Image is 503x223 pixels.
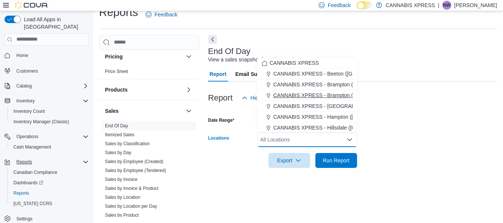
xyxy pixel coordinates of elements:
[13,157,89,166] span: Reports
[105,195,140,200] a: Sales by Location
[10,199,55,208] a: [US_STATE] CCRS
[105,150,131,155] a: Sales by Day
[13,108,45,114] span: Inventory Count
[315,153,357,168] button: Run Report
[323,157,350,164] span: Run Report
[7,117,92,127] button: Inventory Manager (Classic)
[10,117,89,126] span: Inventory Manager (Classic)
[13,66,89,75] span: Customers
[454,1,497,10] p: [PERSON_NAME]
[257,90,357,101] button: CANNABIS XPRESS - Brampton (Veterans Drive)
[105,69,128,74] span: Price Sheet
[16,216,32,222] span: Settings
[257,122,357,133] button: CANNABIS XPRESS - Hillsdale ([GEOGRAPHIC_DATA])
[210,67,226,82] span: Report
[105,212,139,218] span: Sales by Product
[16,68,38,74] span: Customers
[105,132,134,137] a: Itemized Sales
[105,176,137,182] span: Sales by Invoice
[10,117,72,126] a: Inventory Manager (Classic)
[105,150,131,156] span: Sales by Day
[105,168,166,173] a: Sales by Employee (Tendered)
[105,141,150,147] span: Sales by Classification
[10,168,60,177] a: Canadian Compliance
[105,132,134,138] span: Itemized Sales
[105,86,128,93] h3: Products
[328,1,350,9] span: Feedback
[13,119,69,125] span: Inventory Manager (Classic)
[257,58,357,69] button: CANNABIS XPRESS
[184,85,193,94] button: Products
[208,93,233,102] h3: Report
[357,1,372,9] input: Dark Mode
[13,201,52,207] span: [US_STATE] CCRS
[105,123,128,129] span: End Of Day
[1,81,92,91] button: Catalog
[105,141,150,146] a: Sales by Classification
[251,94,290,102] span: Hide Parameters
[105,204,157,209] a: Sales by Location per Day
[347,137,353,143] button: Close list of options
[105,69,128,74] a: Price Sheet
[257,69,357,79] button: CANNABIS XPRESS - Beeton ([GEOGRAPHIC_DATA])
[7,198,92,209] button: [US_STATE] CCRS
[1,50,92,61] button: Home
[13,96,89,105] span: Inventory
[257,101,357,112] button: CANNABIS XPRESS - [GEOGRAPHIC_DATA] ([GEOGRAPHIC_DATA])
[13,67,41,76] a: Customers
[105,86,183,93] button: Products
[10,168,89,177] span: Canadian Compliance
[16,159,32,165] span: Reports
[10,189,89,198] span: Reports
[16,98,35,104] span: Inventory
[10,143,89,152] span: Cash Management
[99,5,138,20] h1: Reports
[16,134,38,140] span: Operations
[10,178,89,187] span: Dashboards
[1,96,92,106] button: Inventory
[99,67,199,79] div: Pricing
[105,53,122,60] h3: Pricing
[208,56,317,64] div: View a sales snapshot for a date or date range.
[15,1,48,9] img: Cova
[273,124,406,131] span: CANNABIS XPRESS - Hillsdale ([GEOGRAPHIC_DATA])
[105,194,140,200] span: Sales by Location
[13,51,31,60] a: Home
[13,144,51,150] span: Cash Management
[16,52,28,58] span: Home
[7,178,92,188] a: Dashboards
[442,1,451,10] div: Nathan Wilson
[273,81,409,88] span: CANNABIS XPRESS - Brampton ([GEOGRAPHIC_DATA])
[7,142,92,152] button: Cash Management
[235,67,283,82] span: Email Subscription
[7,188,92,198] button: Reports
[10,178,46,187] a: Dashboards
[257,112,357,122] button: CANNABIS XPRESS - Hampton ([GEOGRAPHIC_DATA])
[16,83,32,89] span: Catalog
[21,16,89,31] span: Load All Apps in [GEOGRAPHIC_DATA]
[105,123,128,128] a: End Of Day
[268,153,310,168] button: Export
[208,117,235,123] label: Date Range
[10,189,32,198] a: Reports
[13,190,29,196] span: Reports
[105,177,137,182] a: Sales by Invoice
[105,213,139,218] a: Sales by Product
[105,159,163,164] a: Sales by Employee (Created)
[105,203,157,209] span: Sales by Location per Day
[13,132,89,141] span: Operations
[273,153,306,168] span: Export
[13,51,89,60] span: Home
[105,185,158,191] span: Sales by Invoice & Product
[143,7,180,22] a: Feedback
[13,82,89,90] span: Catalog
[105,107,119,115] h3: Sales
[105,107,183,115] button: Sales
[10,143,54,152] a: Cash Management
[10,199,89,208] span: Washington CCRS
[184,106,193,115] button: Sales
[208,35,217,44] button: Next
[257,79,357,90] button: CANNABIS XPRESS - Brampton ([GEOGRAPHIC_DATA])
[208,135,229,141] label: Locations
[1,65,92,76] button: Customers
